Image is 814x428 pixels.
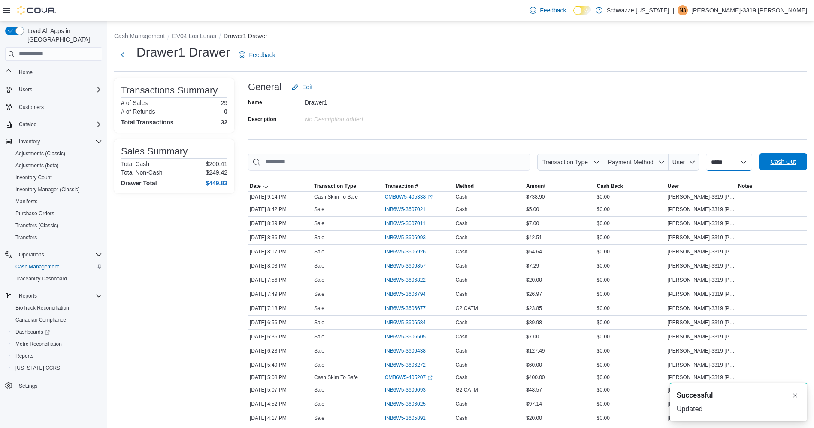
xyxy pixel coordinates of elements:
span: Purchase Orders [15,210,54,217]
span: N3 [679,5,686,15]
span: Inventory Count [12,172,102,183]
p: Sale [314,347,324,354]
div: [DATE] 9:14 PM [248,192,312,202]
p: Sale [314,333,324,340]
span: $97.14 [526,401,542,407]
span: INB6W5-3606272 [385,362,426,368]
h4: Total Transactions [121,119,174,126]
span: Washington CCRS [12,363,102,373]
button: INB6W5-3606857 [385,261,434,271]
h4: $449.83 [206,180,227,187]
span: Reports [12,351,102,361]
button: Reports [15,291,40,301]
a: Inventory Count [12,172,55,183]
div: Notification [677,390,800,401]
span: Cash [455,220,467,227]
button: Metrc Reconciliation [9,338,106,350]
a: Adjustments (Classic) [12,148,69,159]
button: Payment Method [603,154,669,171]
span: INB6W5-3606926 [385,248,426,255]
input: Dark Mode [573,6,591,15]
span: Inventory Manager (Classic) [15,186,80,193]
span: $60.00 [526,362,542,368]
a: CMB6W5-405207External link [385,374,433,381]
div: [DATE] 4:17 PM [248,413,312,423]
div: [DATE] 4:52 PM [248,399,312,409]
span: $26.97 [526,291,542,298]
span: Inventory Manager (Classic) [12,184,102,195]
span: $48.57 [526,386,542,393]
span: Dashboards [12,327,102,337]
div: $0.00 [595,372,666,383]
div: $0.00 [595,346,666,356]
a: Canadian Compliance [12,315,70,325]
span: Reports [15,291,102,301]
a: BioTrack Reconciliation [12,303,73,313]
a: Customers [15,102,47,112]
div: [DATE] 8:39 PM [248,218,312,229]
div: $0.00 [595,332,666,342]
button: Settings [2,379,106,392]
button: INB6W5-3606926 [385,247,434,257]
span: Cash [455,401,467,407]
button: Inventory [2,136,106,148]
span: Transaction # [385,183,418,190]
p: Sale [314,220,324,227]
span: INB6W5-3606822 [385,277,426,283]
button: INB6W5-3606794 [385,289,434,299]
a: Reports [12,351,37,361]
span: [PERSON_NAME]-3319 [PERSON_NAME] [668,234,735,241]
h4: 32 [221,119,227,126]
button: Dismiss toast [790,390,800,401]
span: INB6W5-3606677 [385,305,426,312]
p: Sale [314,277,324,283]
button: INB6W5-3606993 [385,232,434,243]
span: [US_STATE] CCRS [15,365,60,371]
span: INB6W5-3607011 [385,220,426,227]
button: BioTrack Reconciliation [9,302,106,314]
span: Transfers (Classic) [15,222,58,229]
div: $0.00 [595,247,666,257]
h3: General [248,82,281,92]
span: [PERSON_NAME]-3319 [PERSON_NAME] [668,248,735,255]
span: Cash Out [770,157,796,166]
button: Reports [2,290,106,302]
span: Cash Back [597,183,623,190]
span: Users [19,86,32,93]
button: Cash Management [114,33,165,39]
a: [US_STATE] CCRS [12,363,64,373]
div: [DATE] 5:49 PM [248,360,312,370]
span: Customers [19,104,44,111]
p: Sale [314,362,324,368]
p: Cash Skim To Safe [314,374,358,381]
span: Edit [302,83,312,91]
span: Cash [455,234,467,241]
a: Transfers (Classic) [12,220,62,231]
h6: # of Sales [121,99,148,106]
nav: Complex example [5,63,102,414]
span: Purchase Orders [12,208,102,219]
span: Adjustments (beta) [12,160,102,171]
span: [PERSON_NAME]-3319 [PERSON_NAME] [668,374,735,381]
button: Catalog [15,119,40,130]
span: Cash Management [15,263,59,270]
p: | [672,5,674,15]
span: [PERSON_NAME]-3319 [PERSON_NAME] [668,206,735,213]
button: INB6W5-3606272 [385,360,434,370]
span: Home [15,67,102,78]
div: $0.00 [595,303,666,313]
a: Dashboards [12,327,53,337]
p: Sale [314,305,324,312]
a: Transfers [12,232,40,243]
span: Reports [15,353,33,359]
a: CMB6W5-405338External link [385,193,433,200]
button: INB6W5-3607011 [385,218,434,229]
span: Cash [455,206,467,213]
span: Home [19,69,33,76]
button: Catalog [2,118,106,130]
span: INB6W5-3606584 [385,319,426,326]
div: No Description added [305,112,420,123]
span: Feedback [249,51,275,59]
button: INB6W5-3606822 [385,275,434,285]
